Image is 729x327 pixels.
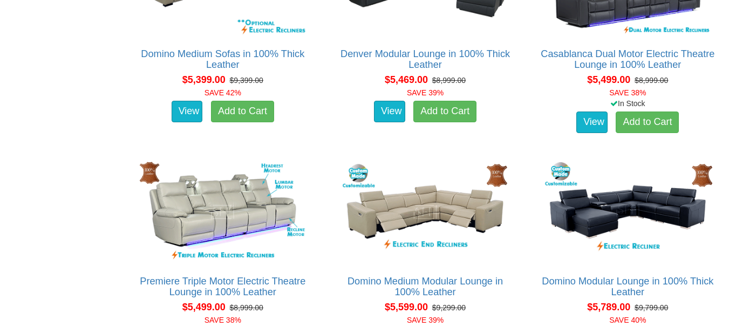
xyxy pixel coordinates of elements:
[182,74,226,85] span: $5,399.00
[635,76,668,85] del: $8,999.00
[635,303,668,312] del: $9,799.00
[413,101,476,122] a: Add to Cart
[230,76,263,85] del: $9,399.00
[432,303,466,312] del: $9,299.00
[587,302,630,312] span: $5,789.00
[385,74,428,85] span: $5,469.00
[230,303,263,312] del: $8,999.00
[533,98,723,109] div: In Stock
[172,101,203,122] a: View
[211,101,274,122] a: Add to Cart
[576,112,608,133] a: View
[338,159,512,266] img: Domino Medium Modular Lounge in 100% Leather
[205,316,241,324] font: SAVE 38%
[407,88,444,97] font: SAVE 39%
[340,48,510,70] a: Denver Modular Lounge in 100% Thick Leather
[432,76,466,85] del: $8,999.00
[609,316,646,324] font: SAVE 40%
[182,302,226,312] span: $5,499.00
[135,159,310,266] img: Premiere Triple Motor Electric Theatre Lounge in 100% Leather
[385,302,428,312] span: $5,599.00
[374,101,405,122] a: View
[609,88,646,97] font: SAVE 38%
[541,48,714,70] a: Casablanca Dual Motor Electric Theatre Lounge in 100% Leather
[348,276,503,297] a: Domino Medium Modular Lounge in 100% Leather
[140,276,305,297] a: Premiere Triple Motor Electric Theatre Lounge in 100% Leather
[141,48,304,70] a: Domino Medium Sofas in 100% Thick Leather
[542,276,713,297] a: Domino Modular Lounge in 100% Thick Leather
[587,74,630,85] span: $5,499.00
[407,316,444,324] font: SAVE 39%
[205,88,241,97] font: SAVE 42%
[616,112,679,133] a: Add to Cart
[541,159,715,266] img: Domino Modular Lounge in 100% Thick Leather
